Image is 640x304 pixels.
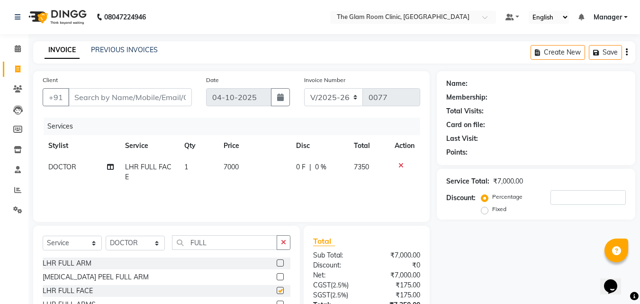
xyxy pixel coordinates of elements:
[43,286,93,296] div: LHR FULL FACE
[446,106,484,116] div: Total Visits:
[313,281,331,289] span: CGST
[179,135,218,157] th: Qty
[446,176,489,186] div: Service Total:
[446,147,468,157] div: Points:
[43,76,58,84] label: Client
[45,42,80,59] a: INVOICE
[24,4,89,30] img: logo
[367,250,427,260] div: ₹7,000.00
[600,266,631,295] iframe: chat widget
[206,76,219,84] label: Date
[125,163,171,181] span: LHR FULL FACE
[446,92,487,102] div: Membership:
[68,88,192,106] input: Search by Name/Mobile/Email/Code
[43,258,91,268] div: LHR FULL ARM
[44,118,427,135] div: Services
[446,193,476,203] div: Discount:
[119,135,179,157] th: Service
[367,290,427,300] div: ₹175.00
[91,46,158,54] a: PREVIOUS INVOICES
[306,270,367,280] div: Net:
[367,270,427,280] div: ₹7,000.00
[306,260,367,270] div: Discount:
[43,135,119,157] th: Stylist
[304,76,345,84] label: Invoice Number
[492,193,523,201] label: Percentage
[333,281,347,289] span: 2.5%
[48,163,76,171] span: DOCTOR
[224,163,239,171] span: 7000
[315,162,326,172] span: 0 %
[493,176,523,186] div: ₹7,000.00
[367,260,427,270] div: ₹0
[492,205,506,213] label: Fixed
[389,135,420,157] th: Action
[306,280,367,290] div: ( )
[43,88,69,106] button: +91
[354,163,369,171] span: 7350
[218,135,290,157] th: Price
[290,135,348,157] th: Disc
[446,134,478,144] div: Last Visit:
[306,250,367,260] div: Sub Total:
[306,290,367,300] div: ( )
[446,79,468,89] div: Name:
[348,135,389,157] th: Total
[172,235,277,250] input: Search or Scan
[531,45,585,60] button: Create New
[184,163,188,171] span: 1
[446,120,485,130] div: Card on file:
[313,291,330,299] span: SGST
[43,272,149,282] div: [MEDICAL_DATA] PEEL FULL ARM
[309,162,311,172] span: |
[589,45,622,60] button: Save
[296,162,306,172] span: 0 F
[594,12,622,22] span: Manager
[104,4,146,30] b: 08047224946
[367,280,427,290] div: ₹175.00
[313,236,335,246] span: Total
[332,291,346,299] span: 2.5%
